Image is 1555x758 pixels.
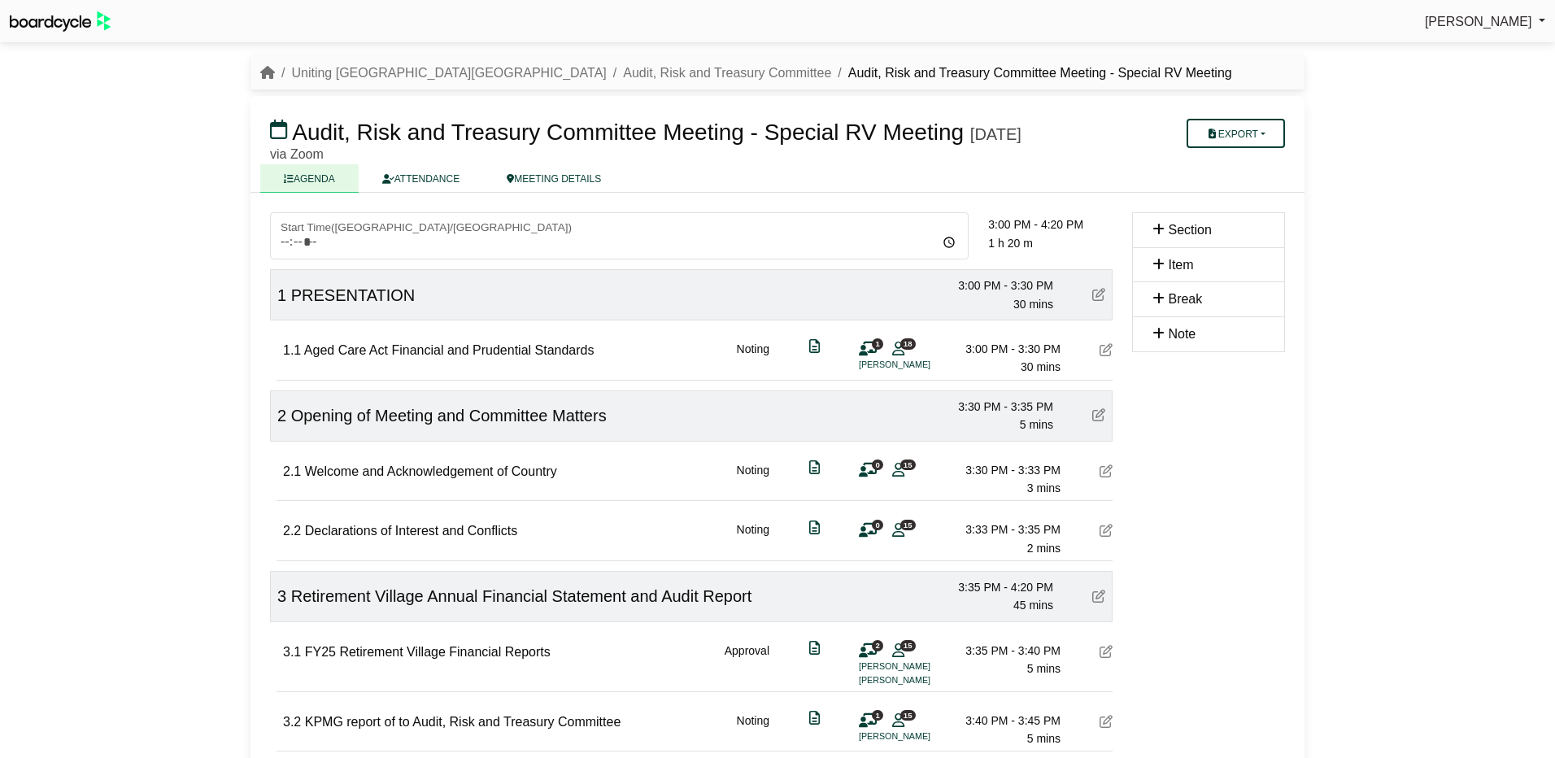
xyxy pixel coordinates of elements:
[283,343,301,357] span: 1.1
[1168,223,1211,237] span: Section
[277,407,286,425] span: 2
[737,461,769,498] div: Noting
[831,63,1231,84] li: Audit, Risk and Treasury Committee Meeting - Special RV Meeting
[1027,732,1061,745] span: 5 mins
[283,715,301,729] span: 3.2
[292,120,964,145] span: Audit, Risk and Treasury Committee Meeting - Special RV Meeting
[291,587,752,605] span: Retirement Village Annual Financial Statement and Audit Report
[1168,327,1196,341] span: Note
[988,237,1032,250] span: 1 h 20 m
[947,461,1061,479] div: 3:30 PM - 3:33 PM
[260,63,1232,84] nav: breadcrumb
[291,66,606,80] a: Uniting [GEOGRAPHIC_DATA][GEOGRAPHIC_DATA]
[872,460,883,470] span: 0
[305,464,557,478] span: Welcome and Acknowledgement of Country
[900,640,916,651] span: 15
[359,164,483,193] a: ATTENDANCE
[305,645,551,659] span: FY25 Retirement Village Financial Reports
[872,710,883,721] span: 1
[939,398,1053,416] div: 3:30 PM - 3:35 PM
[291,286,416,304] span: PRESENTATION
[900,338,916,349] span: 18
[277,286,286,304] span: 1
[260,164,359,193] a: AGENDA
[859,673,981,687] li: [PERSON_NAME]
[1013,599,1053,612] span: 45 mins
[483,164,625,193] a: MEETING DETAILS
[859,358,981,372] li: [PERSON_NAME]
[970,124,1021,144] div: [DATE]
[947,521,1061,538] div: 3:33 PM - 3:35 PM
[283,645,301,659] span: 3.1
[283,464,301,478] span: 2.1
[270,147,324,161] span: via Zoom
[737,340,769,377] div: Noting
[900,460,916,470] span: 15
[1027,662,1061,675] span: 5 mins
[939,578,1053,596] div: 3:35 PM - 4:20 PM
[1187,119,1285,148] button: Export
[1027,542,1061,555] span: 2 mins
[305,524,517,538] span: Declarations of Interest and Conflicts
[859,660,981,673] li: [PERSON_NAME]
[1013,298,1053,311] span: 30 mins
[623,66,831,80] a: Audit, Risk and Treasury Committee
[725,642,769,688] div: Approval
[872,640,883,651] span: 2
[1168,258,1193,272] span: Item
[1425,15,1532,28] span: [PERSON_NAME]
[10,11,111,32] img: BoardcycleBlackGreen-aaafeed430059cb809a45853b8cf6d952af9d84e6e89e1f1685b34bfd5cb7d64.svg
[305,715,621,729] span: KPMG report of to Audit, Risk and Treasury Committee
[900,520,916,530] span: 15
[872,338,883,349] span: 1
[1027,481,1061,494] span: 3 mins
[304,343,595,357] span: Aged Care Act Financial and Prudential Standards
[1425,11,1545,33] a: [PERSON_NAME]
[988,216,1113,233] div: 3:00 PM - 4:20 PM
[947,340,1061,358] div: 3:00 PM - 3:30 PM
[1168,292,1202,306] span: Break
[947,642,1061,660] div: 3:35 PM - 3:40 PM
[947,712,1061,730] div: 3:40 PM - 3:45 PM
[900,710,916,721] span: 15
[277,587,286,605] span: 3
[291,407,607,425] span: Opening of Meeting and Committee Matters
[1021,360,1061,373] span: 30 mins
[283,524,301,538] span: 2.2
[939,277,1053,294] div: 3:00 PM - 3:30 PM
[737,521,769,557] div: Noting
[859,730,981,743] li: [PERSON_NAME]
[1020,418,1053,431] span: 5 mins
[872,520,883,530] span: 0
[737,712,769,748] div: Noting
